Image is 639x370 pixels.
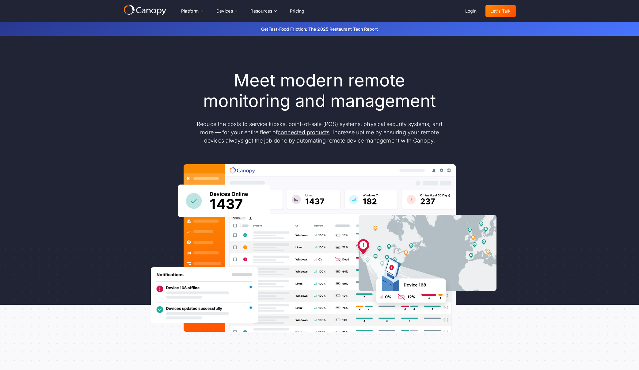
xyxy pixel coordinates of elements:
[460,5,482,17] a: Login
[250,9,272,13] div: Resources
[268,26,378,32] a: Fast-Food Friction: The 2025 Restaurant Tech Report
[176,5,208,17] div: Platform
[169,26,470,32] p: Get
[191,120,448,145] p: Reduce the costs to service kiosks, point-of-sale (POS) systems, physical security systems, and m...
[285,5,310,17] a: Pricing
[245,5,281,17] div: Resources
[181,9,199,13] div: Platform
[485,5,516,17] a: Let's Talk
[211,5,242,17] div: Devices
[178,185,270,217] img: Canopy sees how many devices are online
[278,129,329,135] a: connected products
[216,9,233,13] div: Devices
[191,70,448,111] h1: Meet modern remote monitoring and management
